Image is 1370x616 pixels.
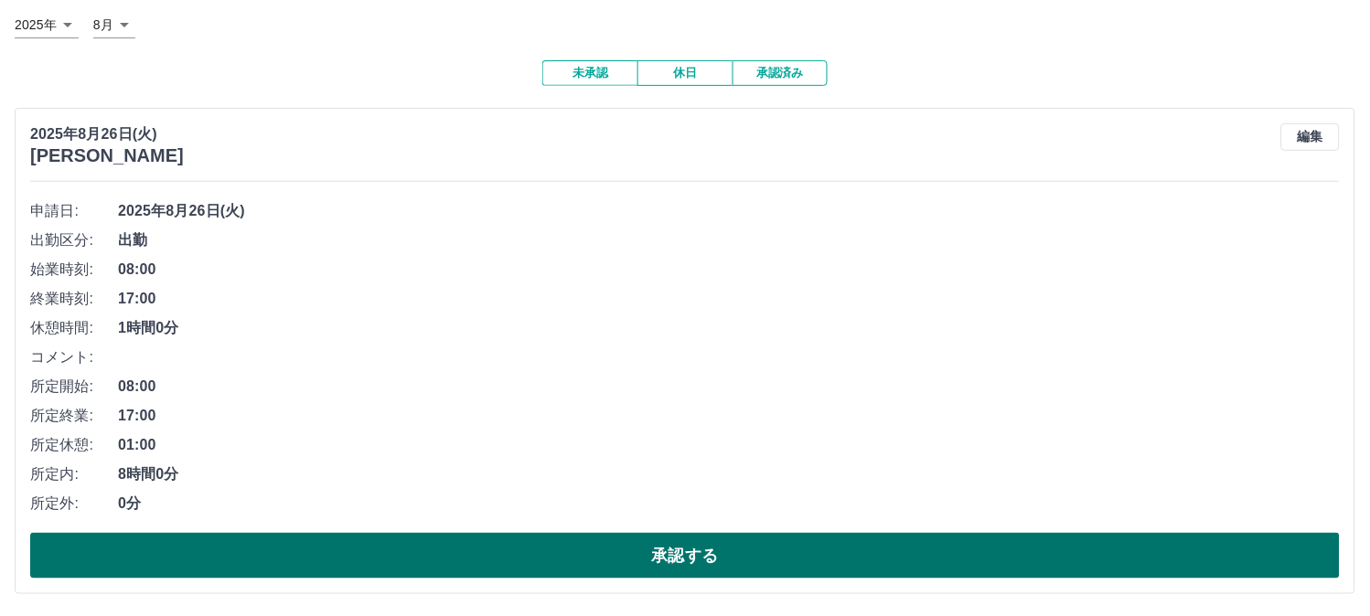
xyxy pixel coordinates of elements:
[30,317,118,339] span: 休憩時間:
[118,493,1340,515] span: 0分
[118,200,1340,222] span: 2025年8月26日(火)
[118,229,1340,251] span: 出勤
[1281,123,1340,151] button: 編集
[118,376,1340,398] span: 08:00
[118,288,1340,310] span: 17:00
[30,376,118,398] span: 所定開始:
[30,533,1340,579] button: 承認する
[30,200,118,222] span: 申請日:
[30,346,118,368] span: コメント:
[15,12,79,38] div: 2025年
[30,405,118,427] span: 所定終業:
[118,434,1340,456] span: 01:00
[30,493,118,515] span: 所定外:
[30,123,184,145] p: 2025年8月26日(火)
[30,434,118,456] span: 所定休憩:
[118,317,1340,339] span: 1時間0分
[733,60,828,86] button: 承認済み
[118,259,1340,281] span: 08:00
[30,259,118,281] span: 始業時刻:
[542,60,637,86] button: 未承認
[30,288,118,310] span: 終業時刻:
[30,229,118,251] span: 出勤区分:
[637,60,733,86] button: 休日
[118,405,1340,427] span: 17:00
[30,145,184,166] h3: [PERSON_NAME]
[93,12,135,38] div: 8月
[118,463,1340,485] span: 8時間0分
[30,463,118,485] span: 所定内:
